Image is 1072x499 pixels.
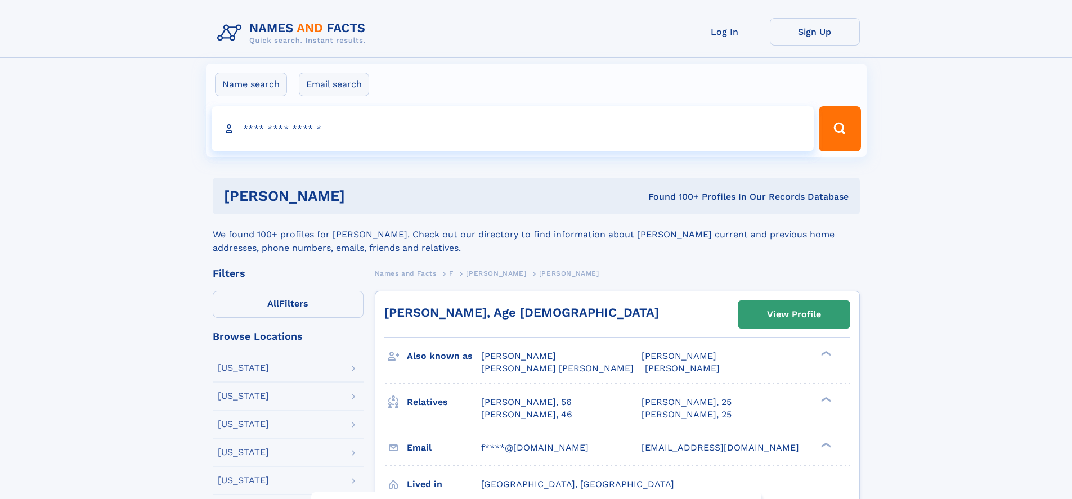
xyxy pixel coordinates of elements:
label: Email search [299,73,369,96]
a: View Profile [738,301,850,328]
div: Found 100+ Profiles In Our Records Database [496,191,849,203]
span: [PERSON_NAME] [481,350,556,361]
h3: Also known as [407,347,481,366]
a: Sign Up [770,18,860,46]
label: Filters [213,291,364,318]
div: ❯ [818,441,832,448]
div: [US_STATE] [218,448,269,457]
div: ❯ [818,350,832,357]
a: F [449,266,454,280]
div: [US_STATE] [218,392,269,401]
div: View Profile [767,302,821,327]
h3: Relatives [407,393,481,412]
input: search input [212,106,814,151]
button: Search Button [819,106,860,151]
div: ❯ [818,395,832,403]
span: [PERSON_NAME] [PERSON_NAME] [481,363,634,374]
h3: Lived in [407,475,481,494]
span: [EMAIL_ADDRESS][DOMAIN_NAME] [642,442,799,453]
a: [PERSON_NAME], 25 [642,408,732,421]
span: [PERSON_NAME] [645,363,720,374]
div: We found 100+ profiles for [PERSON_NAME]. Check out our directory to find information about [PERS... [213,214,860,255]
a: [PERSON_NAME], 46 [481,408,572,421]
label: Name search [215,73,287,96]
span: [GEOGRAPHIC_DATA], [GEOGRAPHIC_DATA] [481,479,674,489]
a: [PERSON_NAME], Age [DEMOGRAPHIC_DATA] [384,305,659,320]
img: Logo Names and Facts [213,18,375,48]
a: [PERSON_NAME], 25 [642,396,732,408]
div: [US_STATE] [218,363,269,372]
a: [PERSON_NAME], 56 [481,396,572,408]
span: All [267,298,279,309]
span: [PERSON_NAME] [539,269,599,277]
a: [PERSON_NAME] [466,266,526,280]
span: [PERSON_NAME] [466,269,526,277]
a: Log In [680,18,770,46]
h1: [PERSON_NAME] [224,189,497,203]
span: F [449,269,454,277]
span: [PERSON_NAME] [642,350,716,361]
a: Names and Facts [375,266,437,280]
div: Filters [213,268,364,278]
div: [US_STATE] [218,476,269,485]
div: Browse Locations [213,331,364,341]
div: [US_STATE] [218,420,269,429]
h3: Email [407,438,481,457]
